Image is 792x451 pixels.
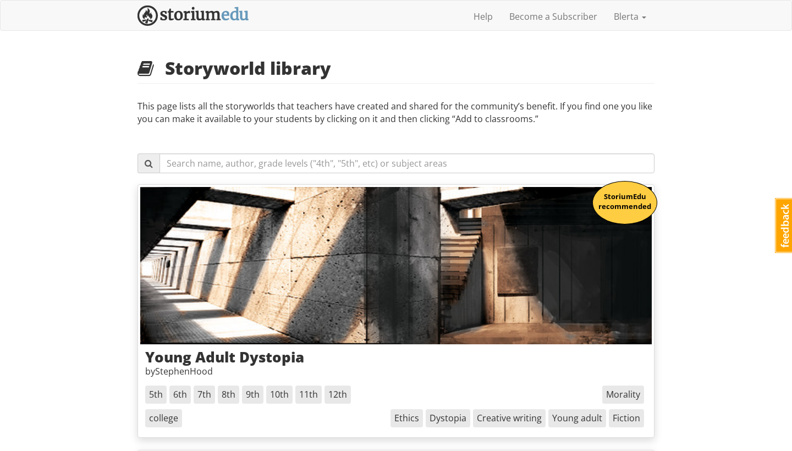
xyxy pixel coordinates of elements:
span: 5th [145,386,167,404]
span: 11th [295,386,322,404]
span: Creative writing [473,409,546,427]
p: by StephenHood [145,365,647,378]
span: 12th [324,386,351,404]
a: A modern hallway, made from concrete and fashioned with strange angles.StoriumEdu recommendedYoun... [137,184,654,438]
img: A modern hallway, made from concrete and fashioned with strange angles. [140,187,652,344]
a: Blerta [606,3,654,30]
a: Become a Subscriber [501,3,606,30]
img: StoriumEDU [137,5,249,26]
h2: Storyworld library [137,58,654,78]
span: 7th [194,386,215,404]
h3: Young Adult Dystopia [145,349,647,365]
input: Search name, author, grade levels ("4th", "5th", etc) or subject areas [159,153,654,173]
p: This page lists all the storyworlds that teachers have created and shared for the community’s ben... [137,100,654,147]
span: 6th [169,386,191,404]
span: Dystopia [426,409,470,427]
a: Help [465,3,501,30]
span: 9th [242,386,263,404]
span: Morality [602,386,644,404]
span: Young adult [548,409,606,427]
span: Ethics [391,409,423,427]
span: 8th [218,386,239,404]
span: college [145,409,182,427]
div: StoriumEdu recommended [592,181,657,224]
span: 10th [266,386,293,404]
span: Fiction [609,409,644,427]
